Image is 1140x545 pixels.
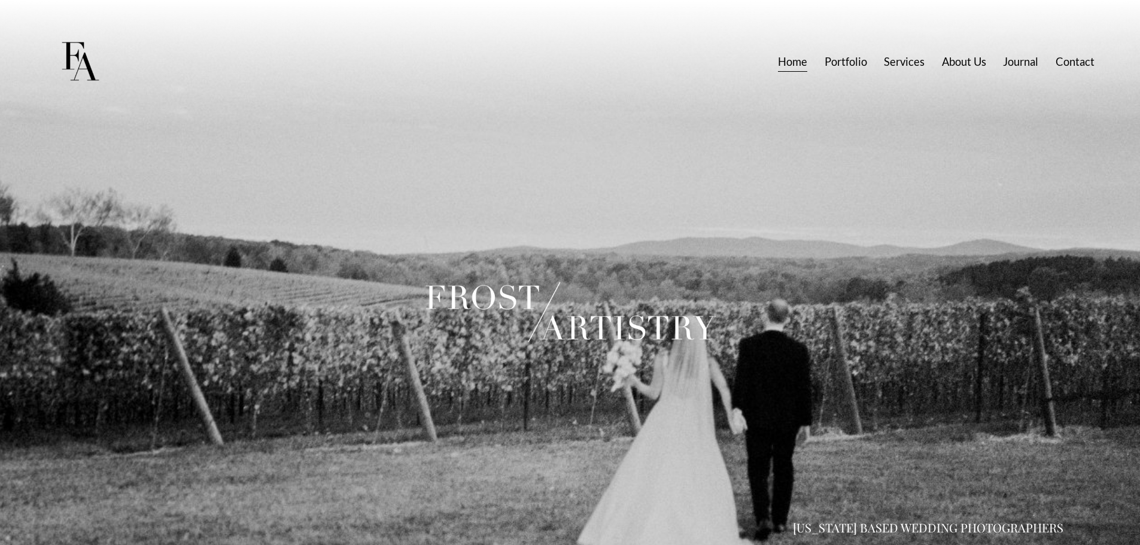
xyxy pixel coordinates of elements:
[1056,51,1095,73] a: Contact
[1003,51,1038,73] a: Journal
[825,51,867,73] a: Portfolio
[778,51,807,73] a: Home
[793,522,1063,534] h1: [US_STATE] BASED WEDDING PHOTOGRAPHERS
[884,51,925,73] a: Services
[45,28,114,96] img: Frost Artistry
[942,51,986,73] a: About Us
